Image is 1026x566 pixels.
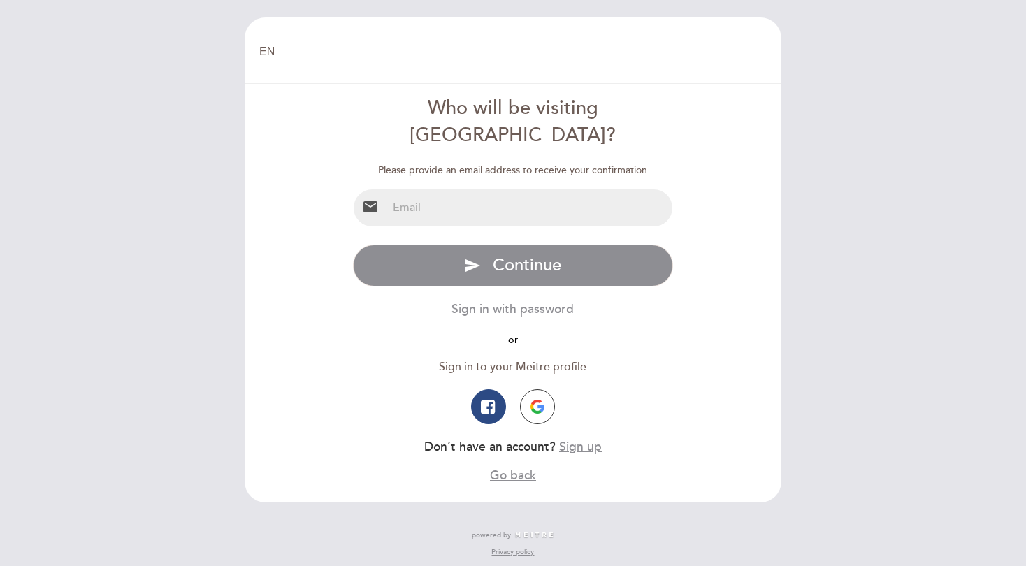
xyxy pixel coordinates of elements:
[498,334,528,346] span: or
[530,400,544,414] img: icon-google.png
[514,532,554,539] img: MEITRE
[464,257,481,274] i: send
[353,95,674,150] div: Who will be visiting [GEOGRAPHIC_DATA]?
[362,198,379,215] i: email
[559,438,602,456] button: Sign up
[472,530,511,540] span: powered by
[472,530,554,540] a: powered by
[353,359,674,375] div: Sign in to your Meitre profile
[451,300,574,318] button: Sign in with password
[353,164,674,177] div: Please provide an email address to receive your confirmation
[424,440,556,454] span: Don’t have an account?
[493,255,561,275] span: Continue
[490,467,536,484] button: Go back
[491,547,534,557] a: Privacy policy
[353,245,674,286] button: send Continue
[387,189,673,226] input: Email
